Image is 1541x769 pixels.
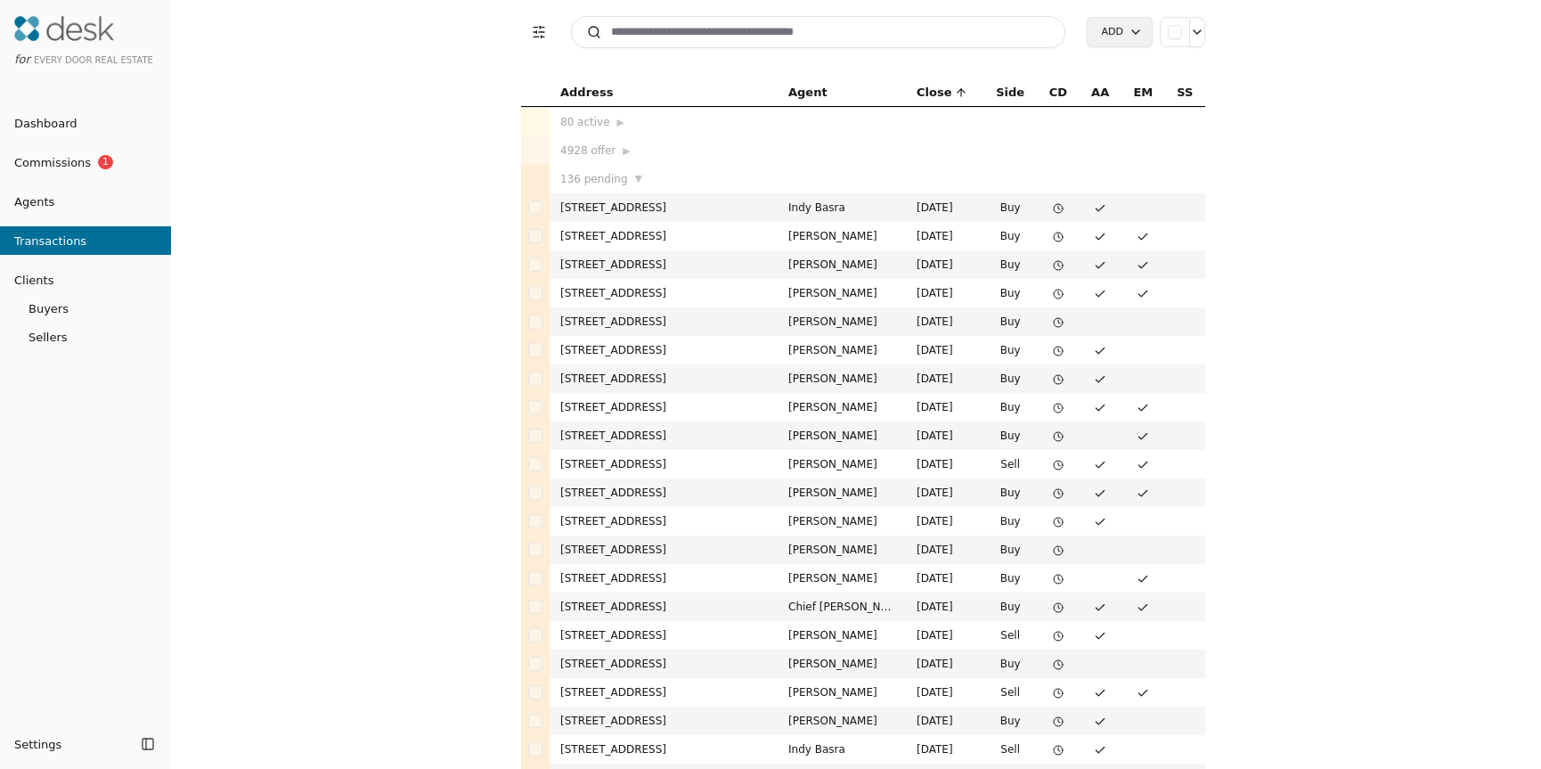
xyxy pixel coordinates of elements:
td: Buy [983,336,1037,364]
td: [PERSON_NAME] [778,678,906,707]
td: [PERSON_NAME] [778,650,906,678]
td: [STREET_ADDRESS] [550,450,778,479]
td: [DATE] [906,621,983,650]
span: Agent [788,83,828,102]
td: Chief [PERSON_NAME] [778,593,906,621]
td: [PERSON_NAME] [778,336,906,364]
td: [STREET_ADDRESS] [550,336,778,364]
td: Buy [983,364,1037,393]
div: 80 active [560,113,767,131]
td: [DATE] [906,707,983,735]
button: Settings [7,730,135,758]
td: Buy [983,536,1037,564]
td: [STREET_ADDRESS] [550,421,778,450]
span: Side [996,83,1024,102]
span: EM [1133,83,1153,102]
td: Sell [983,735,1037,764]
td: [PERSON_NAME] [778,707,906,735]
span: 1 [98,155,113,169]
td: [PERSON_NAME] [778,450,906,479]
td: [STREET_ADDRESS] [550,393,778,421]
span: ▶ [617,115,624,131]
td: Buy [983,250,1037,279]
td: Sell [983,450,1037,479]
td: Buy [983,707,1037,735]
td: [PERSON_NAME] [778,421,906,450]
td: [DATE] [906,279,983,307]
td: [PERSON_NAME] [778,279,906,307]
td: [PERSON_NAME] [778,364,906,393]
td: [STREET_ADDRESS] [550,307,778,336]
td: [STREET_ADDRESS] [550,593,778,621]
span: AA [1091,83,1109,102]
td: [DATE] [906,307,983,336]
td: [STREET_ADDRESS] [550,621,778,650]
td: Buy [983,279,1037,307]
span: Every Door Real Estate [34,55,153,65]
td: Buy [983,650,1037,678]
span: 136 pending [560,170,628,188]
span: CD [1049,83,1067,102]
td: [DATE] [906,479,983,507]
td: [PERSON_NAME] [778,393,906,421]
span: SS [1177,83,1193,102]
td: Indy Basra [778,193,906,222]
td: [DATE] [906,250,983,279]
td: [DATE] [906,650,983,678]
span: Settings [14,735,61,754]
td: Sell [983,621,1037,650]
td: [STREET_ADDRESS] [550,707,778,735]
td: [STREET_ADDRESS] [550,678,778,707]
td: Buy [983,593,1037,621]
td: [STREET_ADDRESS] [550,364,778,393]
td: [PERSON_NAME] [778,222,906,250]
td: Sell [983,678,1037,707]
td: [PERSON_NAME] [778,479,906,507]
td: [DATE] [906,564,983,593]
td: Buy [983,479,1037,507]
td: [STREET_ADDRESS] [550,250,778,279]
td: [STREET_ADDRESS] [550,650,778,678]
span: Address [560,83,613,102]
td: [PERSON_NAME] [778,564,906,593]
td: Buy [983,421,1037,450]
td: Buy [983,564,1037,593]
span: Close [917,83,951,102]
td: [DATE] [906,364,983,393]
td: [STREET_ADDRESS] [550,735,778,764]
img: Desk [14,16,114,41]
td: Buy [983,307,1037,336]
td: [PERSON_NAME] [778,507,906,536]
button: Add [1087,17,1153,47]
td: [DATE] [906,735,983,764]
td: [DATE] [906,507,983,536]
span: ▼ [635,171,642,187]
td: [DATE] [906,393,983,421]
td: Indy Basra [778,735,906,764]
td: [DATE] [906,678,983,707]
td: [PERSON_NAME] [778,307,906,336]
td: [STREET_ADDRESS] [550,193,778,222]
td: Buy [983,222,1037,250]
span: ▶ [623,143,630,160]
td: Buy [983,393,1037,421]
td: [DATE] [906,593,983,621]
td: [STREET_ADDRESS] [550,564,778,593]
td: [DATE] [906,450,983,479]
td: [PERSON_NAME] [778,536,906,564]
td: [DATE] [906,336,983,364]
td: [PERSON_NAME] [778,250,906,279]
td: [STREET_ADDRESS] [550,507,778,536]
div: 4928 offer [560,142,767,160]
td: [STREET_ADDRESS] [550,479,778,507]
td: [STREET_ADDRESS] [550,222,778,250]
td: Buy [983,193,1037,222]
td: [STREET_ADDRESS] [550,536,778,564]
td: [DATE] [906,421,983,450]
span: for [14,53,30,66]
td: [DATE] [906,536,983,564]
td: Buy [983,507,1037,536]
td: [DATE] [906,222,983,250]
td: [DATE] [906,193,983,222]
td: [PERSON_NAME] [778,621,906,650]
